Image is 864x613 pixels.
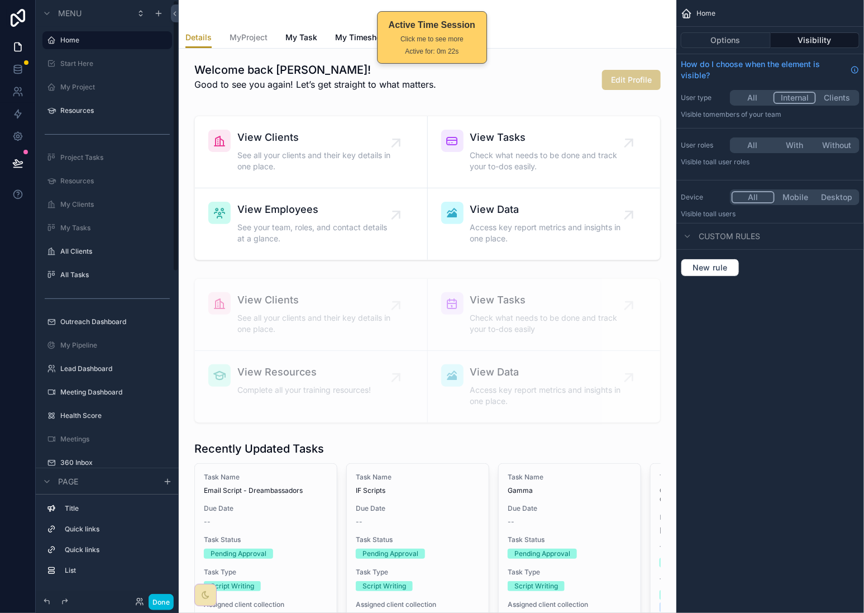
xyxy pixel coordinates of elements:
span: All user roles [709,158,750,166]
div: Active for: 0m 22s [389,46,475,56]
a: My Task [285,27,317,50]
label: Outreach Dashboard [60,317,165,326]
span: Home [696,9,715,18]
label: All Tasks [60,270,165,279]
button: All [732,191,775,203]
label: My Pipeline [60,341,165,350]
a: MyProject [230,27,268,50]
label: Health Score [60,411,165,420]
button: Clients [816,92,858,104]
label: My Tasks [60,224,165,232]
span: MyProject [230,32,268,43]
label: Quick links [65,525,163,534]
button: All [732,139,774,151]
button: All [732,92,774,104]
span: Menu [58,8,82,19]
label: Lead Dashboard [60,364,165,373]
a: My Timesheet [335,27,388,50]
span: Custom rules [699,231,760,242]
label: User roles [681,141,725,150]
button: Mobile [775,191,817,203]
label: Home [60,36,165,45]
span: Page [58,476,78,487]
a: Details [185,27,212,49]
button: New rule [681,259,739,277]
span: My Timesheet [335,32,388,43]
label: My Clients [60,200,165,209]
a: How do I choose when the element is visible? [681,59,860,81]
button: Options [681,32,771,48]
label: Resources [60,106,165,115]
button: Visibility [771,32,860,48]
button: Done [149,594,174,610]
label: 360 Inbox [60,458,165,467]
span: How do I choose when the element is visible? [681,59,846,81]
div: scrollable content [36,495,179,591]
label: Meetings [60,435,165,444]
label: Start Here [60,59,165,68]
button: Without [816,139,858,151]
button: Desktop [816,191,858,203]
label: Project Tasks [60,153,165,162]
p: Visible to [681,158,860,167]
label: My Project [60,83,165,92]
span: Members of your team [709,110,781,118]
label: Device [681,193,725,202]
span: My Task [285,32,317,43]
label: User type [681,93,725,102]
button: With [774,139,815,151]
label: All Clients [60,247,165,256]
p: Visible to [681,110,860,119]
div: Active Time Session [389,18,475,32]
label: Quick links [65,545,163,554]
label: Meeting Dashboard [60,388,165,397]
div: Click me to see more [389,34,475,44]
label: Resources [60,177,165,186]
span: Details [185,32,212,43]
span: all users [709,210,736,218]
span: New rule [688,263,732,273]
p: Visible to [681,210,860,218]
button: Internal [774,92,817,104]
label: List [65,566,163,575]
label: Title [65,504,163,513]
